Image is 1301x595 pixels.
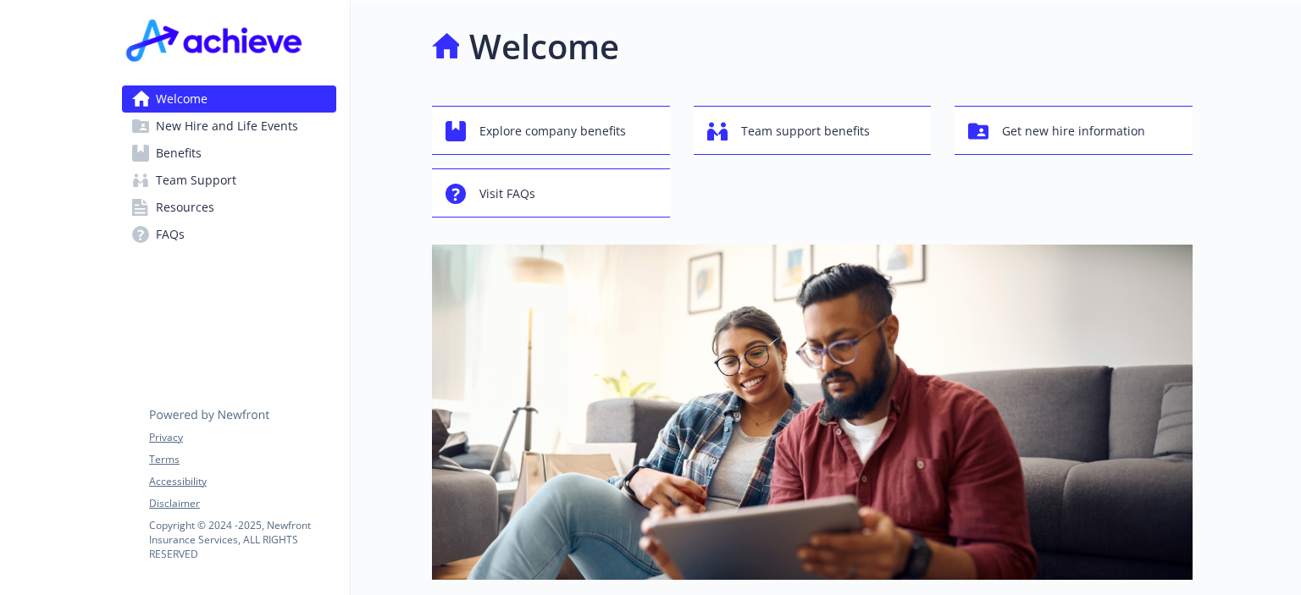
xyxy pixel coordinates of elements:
img: overview page banner [432,245,1193,580]
button: Visit FAQs [432,168,670,218]
a: Disclaimer [149,496,335,511]
span: Benefits [156,140,202,167]
span: Welcome [156,85,208,113]
a: Privacy [149,430,335,445]
span: New Hire and Life Events [156,113,298,140]
span: Team Support [156,167,236,194]
span: Visit FAQs [479,178,535,210]
button: Get new hire information [955,106,1193,155]
a: Team Support [122,167,336,194]
span: Explore company benefits [479,115,626,147]
a: FAQs [122,221,336,248]
a: Resources [122,194,336,221]
a: New Hire and Life Events [122,113,336,140]
h1: Welcome [469,21,619,72]
span: Resources [156,194,214,221]
span: Get new hire information [1002,115,1145,147]
a: Terms [149,452,335,467]
a: Accessibility [149,474,335,489]
button: Team support benefits [694,106,932,155]
a: Welcome [122,85,336,113]
p: Copyright © 2024 - 2025 , Newfront Insurance Services, ALL RIGHTS RESERVED [149,518,335,561]
a: Benefits [122,140,336,167]
span: Team support benefits [741,115,870,147]
button: Explore company benefits [432,106,670,155]
span: FAQs [156,221,185,248]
